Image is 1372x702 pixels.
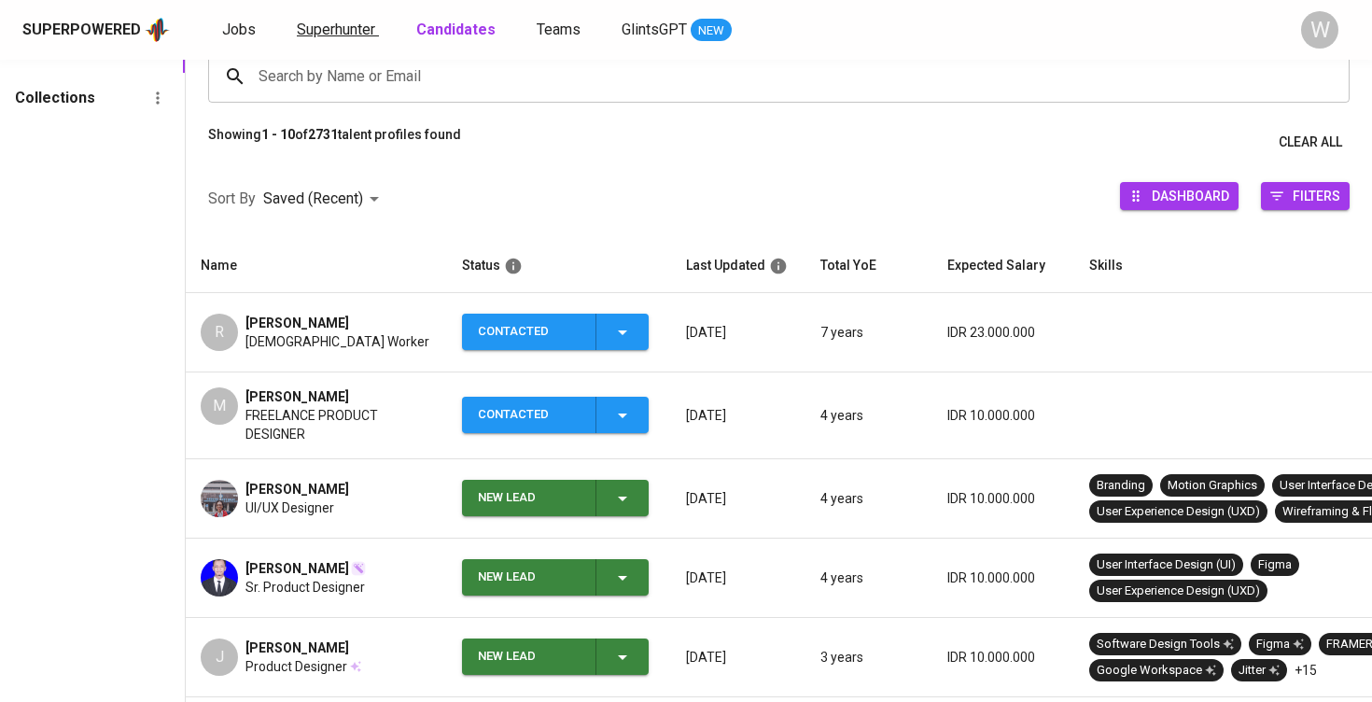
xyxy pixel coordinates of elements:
div: Jitter [1239,662,1280,680]
div: Figma [1258,556,1292,574]
div: Branding [1097,477,1145,495]
div: M [201,387,238,425]
span: [PERSON_NAME] [245,559,349,578]
p: IDR 10.000.000 [947,648,1059,667]
button: Filters [1261,182,1350,210]
span: Product Designer [245,657,347,676]
div: R [201,314,238,351]
a: Jobs [222,19,259,42]
div: New Lead [478,559,581,596]
div: User Experience Design (UXD) [1097,503,1260,521]
a: Superpoweredapp logo [22,16,170,44]
span: Clear All [1279,131,1342,154]
p: [DATE] [686,569,791,587]
p: IDR 10.000.000 [947,406,1059,425]
th: Total YoE [805,239,932,293]
span: [DEMOGRAPHIC_DATA] Worker [245,332,429,351]
span: Filters [1293,183,1340,208]
span: [PERSON_NAME] [245,639,349,657]
p: 4 years [820,489,917,508]
span: Dashboard [1152,183,1229,208]
div: W [1301,11,1338,49]
th: Last Updated [671,239,805,293]
span: NEW [691,21,732,40]
div: Motion Graphics [1168,477,1257,495]
div: User Interface Design (UI) [1097,556,1236,574]
p: 4 years [820,406,917,425]
p: [DATE] [686,489,791,508]
span: Teams [537,21,581,38]
div: New Lead [478,480,581,516]
h6: Collections [15,85,95,111]
p: Showing of talent profiles found [208,125,461,160]
div: J [201,639,238,676]
a: GlintsGPT NEW [622,19,732,42]
p: [DATE] [686,648,791,667]
b: 2731 [308,127,338,142]
span: FREELANCE PRODUCT DESIGNER [245,406,432,443]
button: Contacted [462,397,649,433]
button: New Lead [462,559,649,596]
img: 602042b002d89dfd392fdfb216d8855f.jpg [201,559,238,597]
div: Saved (Recent) [263,182,385,217]
span: Superhunter [297,21,375,38]
p: IDR 23.000.000 [947,323,1059,342]
img: ef6b665392456d1b366b218020431f1d.jpg [201,480,238,517]
div: Figma [1256,636,1304,653]
p: [DATE] [686,323,791,342]
div: Contacted [478,397,581,433]
span: [PERSON_NAME] [245,480,349,498]
b: 1 - 10 [261,127,295,142]
a: Candidates [416,19,499,42]
span: Sr. Product Designer [245,578,365,597]
div: Superpowered [22,20,141,41]
span: [PERSON_NAME] [245,314,349,332]
th: Name [186,239,447,293]
button: Clear All [1271,125,1350,160]
th: Status [447,239,671,293]
p: Sort By [208,188,256,210]
span: [PERSON_NAME] [245,387,349,406]
p: IDR 10.000.000 [947,569,1059,587]
b: Candidates [416,21,496,38]
div: Software Design Tools [1097,636,1234,653]
div: User Experience Design (UXD) [1097,583,1260,600]
p: 3 years [820,648,917,667]
img: magic_wand.svg [351,561,366,576]
div: Google Workspace [1097,662,1216,680]
th: Expected Salary [932,239,1074,293]
span: Jobs [222,21,256,38]
p: Saved (Recent) [263,188,363,210]
button: Dashboard [1120,182,1239,210]
button: Contacted [462,314,649,350]
a: Superhunter [297,19,379,42]
p: IDR 10.000.000 [947,489,1059,508]
span: UI/UX Designer [245,498,334,517]
button: New Lead [462,480,649,516]
p: 7 years [820,323,917,342]
a: Teams [537,19,584,42]
p: [DATE] [686,406,791,425]
button: New Lead [462,639,649,675]
div: New Lead [478,639,581,675]
p: +15 [1295,661,1317,680]
img: app logo [145,16,170,44]
span: GlintsGPT [622,21,687,38]
p: 4 years [820,569,917,587]
div: Contacted [478,314,581,350]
